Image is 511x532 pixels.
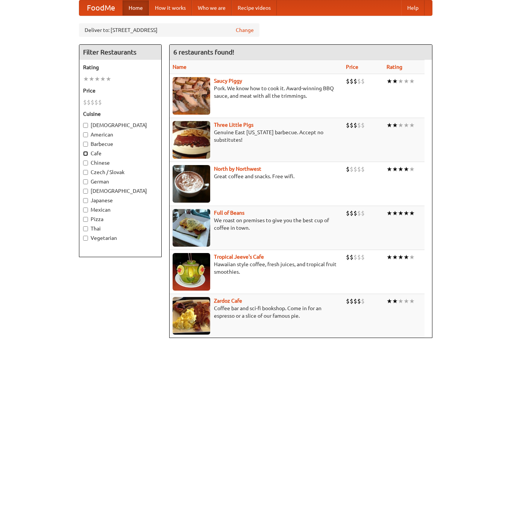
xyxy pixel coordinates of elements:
li: $ [94,98,98,106]
input: Chinese [83,161,88,165]
label: Cafe [83,150,158,157]
p: We roast on premises to give you the best cup of coffee in town. [173,217,340,232]
li: $ [346,253,350,261]
li: ★ [398,121,403,129]
h4: Filter Restaurants [79,45,161,60]
label: Thai [83,225,158,232]
li: ★ [398,209,403,217]
li: ★ [387,77,392,85]
li: $ [350,121,353,129]
li: ★ [403,77,409,85]
li: $ [361,297,365,305]
a: Full of Beans [214,210,244,216]
a: Tropical Jeeve's Cafe [214,254,264,260]
p: Genuine East [US_STATE] barbecue. Accept no substitutes! [173,129,340,144]
img: zardoz.jpg [173,297,210,335]
a: Change [236,26,254,34]
li: $ [361,209,365,217]
label: [DEMOGRAPHIC_DATA] [83,187,158,195]
a: Price [346,64,358,70]
p: Hawaiian style coffee, fresh juices, and tropical fruit smoothies. [173,261,340,276]
li: ★ [409,209,415,217]
li: ★ [409,77,415,85]
li: $ [350,297,353,305]
li: $ [87,98,91,106]
li: $ [83,98,87,106]
li: $ [346,121,350,129]
li: $ [346,209,350,217]
li: ★ [403,253,409,261]
li: ★ [409,297,415,305]
li: ★ [392,77,398,85]
a: Name [173,64,187,70]
label: Mexican [83,206,158,214]
a: Three Little Pigs [214,122,253,128]
li: $ [353,165,357,173]
input: Vegetarian [83,236,88,241]
label: Vegetarian [83,234,158,242]
input: Pizza [83,217,88,222]
li: $ [350,209,353,217]
li: $ [98,98,102,106]
li: $ [91,98,94,106]
a: Zardoz Cafe [214,298,242,304]
label: [DEMOGRAPHIC_DATA] [83,121,158,129]
li: ★ [403,121,409,129]
li: $ [350,77,353,85]
li: ★ [100,75,106,83]
h5: Cuisine [83,110,158,118]
li: ★ [387,121,392,129]
label: German [83,178,158,185]
a: Who we are [192,0,232,15]
li: $ [353,77,357,85]
li: $ [353,209,357,217]
label: American [83,131,158,138]
label: Chinese [83,159,158,167]
li: ★ [398,297,403,305]
a: North by Northwest [214,166,261,172]
a: Recipe videos [232,0,277,15]
img: jeeves.jpg [173,253,210,291]
img: saucy.jpg [173,77,210,115]
p: Great coffee and snacks. Free wifi. [173,173,340,180]
li: ★ [387,209,392,217]
input: [DEMOGRAPHIC_DATA] [83,123,88,128]
li: ★ [398,77,403,85]
li: ★ [94,75,100,83]
label: Pizza [83,215,158,223]
li: ★ [392,297,398,305]
li: $ [357,165,361,173]
li: $ [357,209,361,217]
li: ★ [89,75,94,83]
div: Deliver to: [STREET_ADDRESS] [79,23,259,37]
li: $ [361,77,365,85]
li: ★ [409,121,415,129]
li: $ [357,77,361,85]
li: $ [357,253,361,261]
li: ★ [398,165,403,173]
li: $ [357,297,361,305]
input: Czech / Slovak [83,170,88,175]
li: ★ [403,297,409,305]
input: Barbecue [83,142,88,147]
a: Saucy Piggy [214,78,242,84]
li: $ [361,165,365,173]
li: ★ [409,165,415,173]
li: ★ [409,253,415,261]
h5: Price [83,87,158,94]
img: beans.jpg [173,209,210,247]
li: ★ [83,75,89,83]
img: littlepigs.jpg [173,121,210,159]
a: Help [401,0,425,15]
li: $ [346,165,350,173]
li: ★ [403,165,409,173]
li: $ [353,297,357,305]
a: FoodMe [79,0,123,15]
label: Barbecue [83,140,158,148]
